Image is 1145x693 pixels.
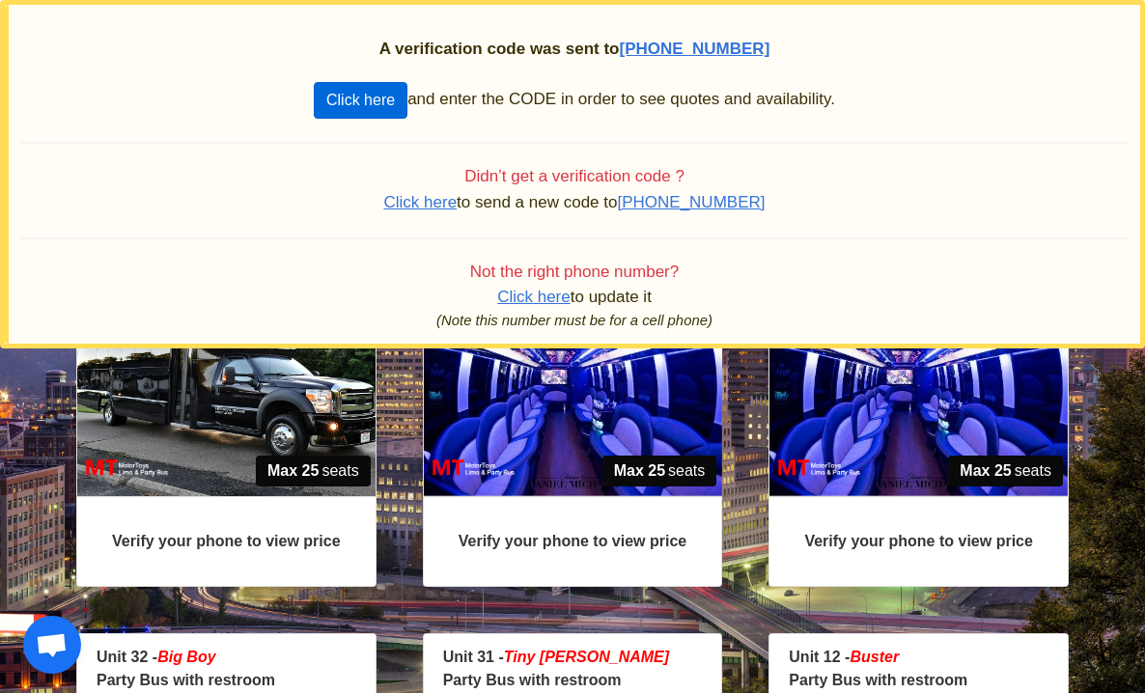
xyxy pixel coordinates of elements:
[112,533,341,549] strong: Verify your phone to view price
[850,649,899,665] em: Buster
[20,82,1129,119] p: and enter the CODE in order to see quotes and availability.
[619,40,769,58] span: [PHONE_NUMBER]
[256,456,371,486] span: seats
[20,40,1129,59] h2: A verification code was sent to
[948,456,1063,486] span: seats
[617,193,765,211] span: [PHONE_NUMBER]
[20,167,1129,186] h4: Didn’t get a verification code ?
[443,646,703,669] p: Unit 31 -
[614,459,665,483] strong: Max 25
[20,286,1129,309] p: to update it
[97,646,356,669] p: Unit 32 -
[20,191,1129,214] p: to send a new code to
[769,268,1068,496] img: 33%2002.jpg
[602,456,717,486] span: seats
[504,649,669,665] span: Tiny [PERSON_NAME]
[436,313,712,328] i: (Note this number must be for a cell phone)
[789,669,1048,692] p: Party Bus with restroom
[267,459,319,483] strong: Max 25
[20,263,1129,282] h4: Not the right phone number?
[459,533,687,549] strong: Verify your phone to view price
[497,288,571,306] span: Click here
[789,646,1048,669] p: Unit 12 -
[443,669,703,692] p: Party Bus with restroom
[77,268,376,496] img: 35%2001.jpg
[384,193,458,211] span: Click here
[960,459,1011,483] strong: Max 25
[157,649,215,665] em: Big Boy
[23,616,81,674] a: Open chat
[804,533,1033,549] strong: Verify your phone to view price
[314,82,407,119] button: Click here
[424,268,722,496] img: 34%2002.jpg
[97,669,356,692] p: Party Bus with restroom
